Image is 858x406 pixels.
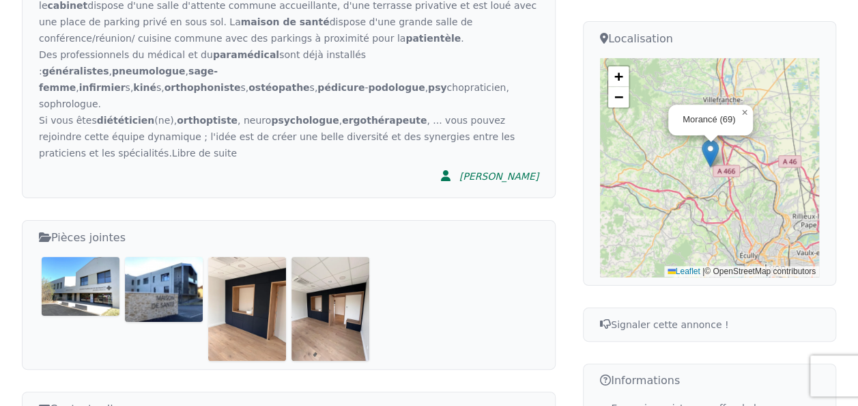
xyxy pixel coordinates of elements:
strong: infirmier [79,82,126,93]
a: Zoom in [608,66,629,87]
strong: psychologue [271,115,339,126]
span: + [614,68,623,85]
strong: ergo [342,115,427,126]
a: Leaflet [668,267,700,276]
a: Close popup [737,105,753,121]
strong: généralistes [42,66,109,77]
img: Marker [702,139,719,167]
img: Location cabinet paramédical au sein d'une MSP [291,257,369,361]
img: Location cabinet paramédical au sein d'une MSP [125,257,203,322]
div: [PERSON_NAME] [459,170,539,183]
span: | [702,267,704,276]
strong: maison de santé [241,16,330,27]
strong: patientèle [405,33,461,44]
img: Location cabinet paramédical au sein d'une MSP [208,257,286,361]
span: Signaler cette annonce ! [600,319,728,330]
a: Zoom out [608,87,629,107]
div: © OpenStreetMap contributors [664,266,819,278]
strong: paramédical [213,49,279,60]
span: − [614,88,623,105]
strong: diététicien [97,115,155,126]
img: Location cabinet paramédical au sein d'une MSP [42,257,119,316]
h3: Informations [600,373,819,389]
strong: ostéopathe [248,82,309,93]
h3: Pièces jointes [39,229,539,246]
div: Morancé (69) [683,114,736,126]
strong: kiné [133,82,156,93]
strong: pneumologue [112,66,186,77]
strong: pédicure [317,82,364,93]
h3: Localisation [600,30,819,47]
strong: thérapeute [367,115,427,126]
a: [PERSON_NAME] [432,161,539,189]
strong: orthoptiste [177,115,238,126]
strong: orthophoniste [165,82,241,93]
strong: podologue [368,82,425,93]
span: × [741,107,747,118]
strong: psy [428,82,446,93]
